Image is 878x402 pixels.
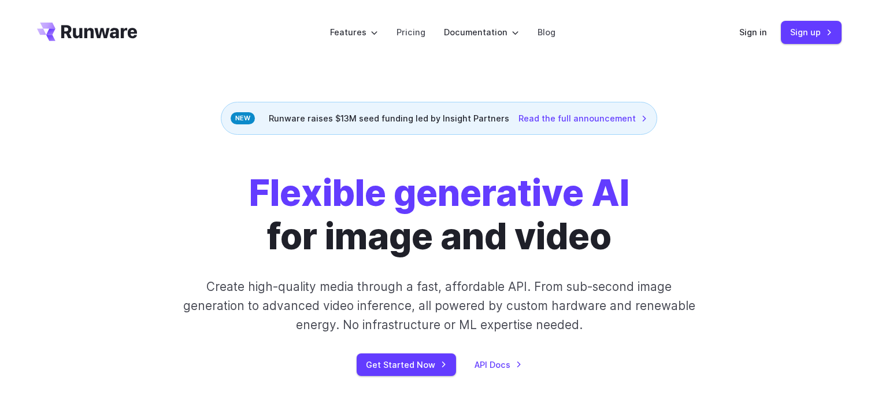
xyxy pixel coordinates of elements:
[475,358,522,371] a: API Docs
[357,353,456,376] a: Get Started Now
[221,102,657,135] div: Runware raises $13M seed funding led by Insight Partners
[781,21,842,43] a: Sign up
[249,172,629,259] h1: for image and video
[37,23,138,41] a: Go to /
[444,25,519,39] label: Documentation
[181,277,697,335] p: Create high-quality media through a fast, affordable API. From sub-second image generation to adv...
[518,112,647,125] a: Read the full announcement
[330,25,378,39] label: Features
[397,25,425,39] a: Pricing
[538,25,555,39] a: Blog
[249,171,629,215] strong: Flexible generative AI
[739,25,767,39] a: Sign in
